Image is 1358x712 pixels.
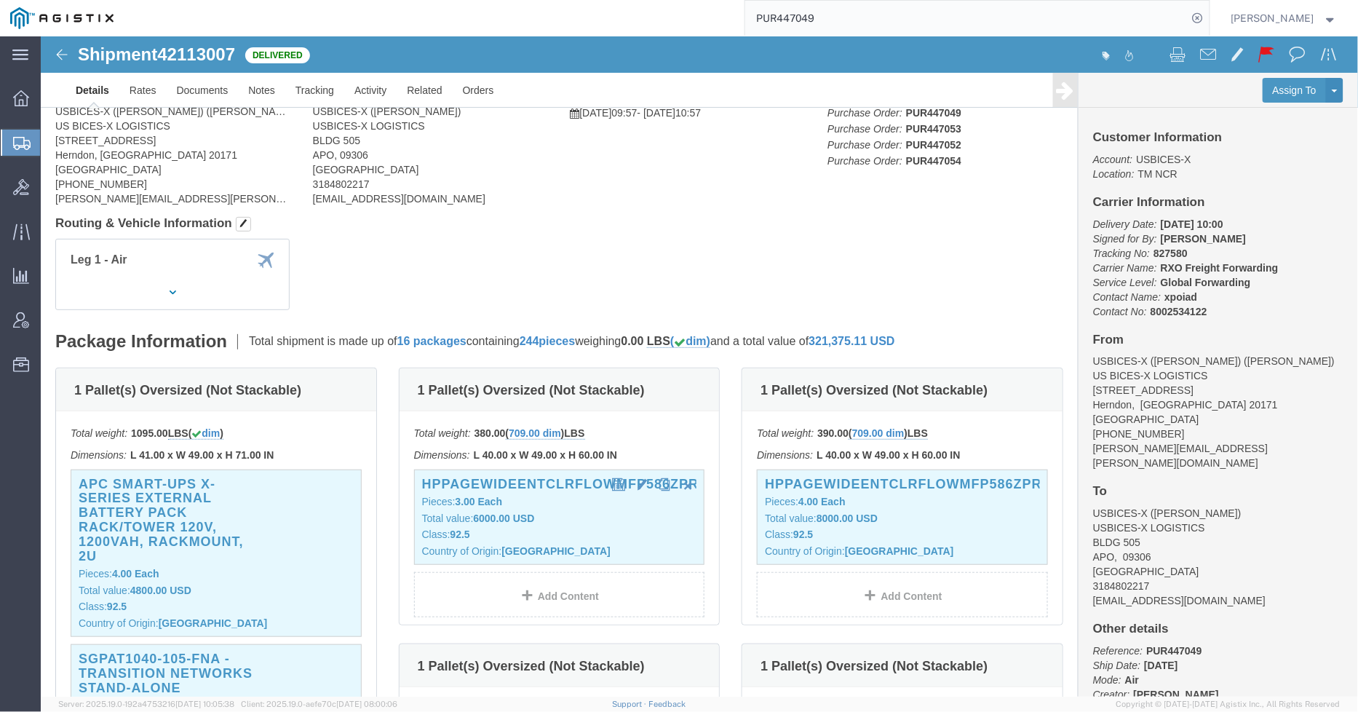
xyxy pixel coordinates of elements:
button: [PERSON_NAME] [1231,9,1338,27]
img: logo [10,7,114,29]
span: [DATE] 10:05:38 [175,700,234,708]
span: Client: 2025.19.0-aefe70c [241,700,397,708]
iframe: FS Legacy Container [41,36,1358,697]
a: Support [613,700,649,708]
input: Search for shipment number, reference number [745,1,1188,36]
span: Server: 2025.19.0-192a4753216 [58,700,234,708]
span: [DATE] 08:00:06 [336,700,397,708]
span: Andrew Wacyra [1231,10,1314,26]
a: Feedback [648,700,686,708]
span: Copyright © [DATE]-[DATE] Agistix Inc., All Rights Reserved [1116,698,1341,711]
